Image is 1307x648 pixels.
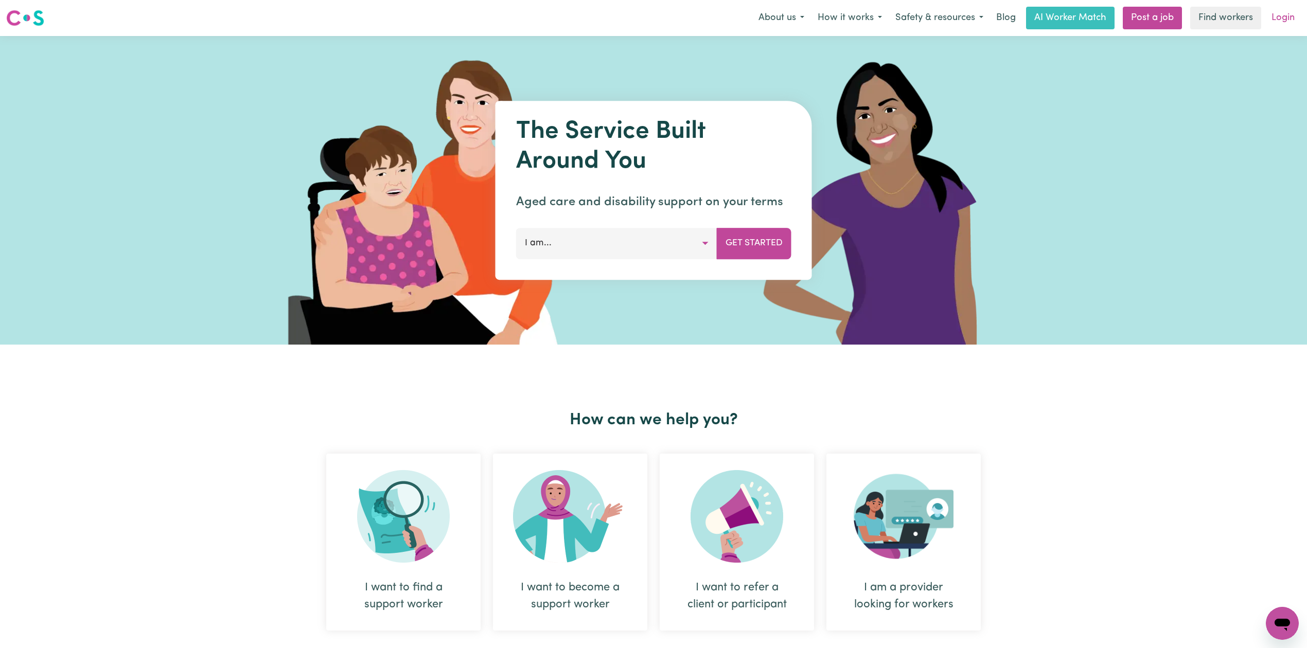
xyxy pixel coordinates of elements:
[691,470,783,563] img: Refer
[1123,7,1182,29] a: Post a job
[513,470,627,563] img: Become Worker
[889,7,990,29] button: Safety & resources
[6,6,44,30] a: Careseekers logo
[811,7,889,29] button: How it works
[717,228,791,259] button: Get Started
[320,410,987,430] h2: How can we help you?
[826,454,981,631] div: I am a provider looking for workers
[326,454,481,631] div: I want to find a support worker
[854,470,953,563] img: Provider
[684,579,789,613] div: I want to refer a client or participant
[660,454,814,631] div: I want to refer a client or participant
[1266,607,1299,640] iframe: Button to launch messaging window
[1265,7,1301,29] a: Login
[752,7,811,29] button: About us
[357,470,450,563] img: Search
[351,579,456,613] div: I want to find a support worker
[1026,7,1115,29] a: AI Worker Match
[516,193,791,211] p: Aged care and disability support on your terms
[516,117,791,176] h1: The Service Built Around You
[6,9,44,27] img: Careseekers logo
[493,454,647,631] div: I want to become a support worker
[851,579,956,613] div: I am a provider looking for workers
[518,579,623,613] div: I want to become a support worker
[1190,7,1261,29] a: Find workers
[516,228,717,259] button: I am...
[990,7,1022,29] a: Blog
